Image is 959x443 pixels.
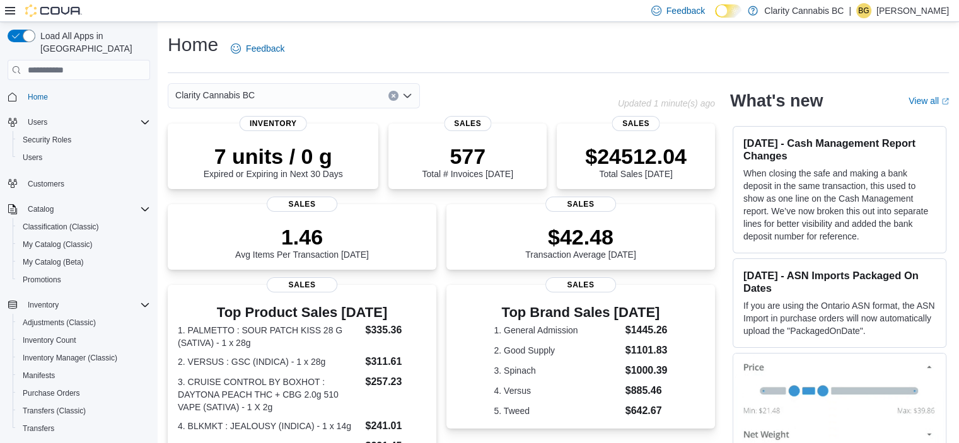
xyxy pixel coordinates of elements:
dd: $311.61 [365,354,426,369]
a: Manifests [18,368,60,383]
span: Catalog [28,204,54,214]
a: Transfers [18,421,59,436]
button: Inventory Manager (Classic) [13,349,155,367]
span: Inventory [23,297,150,313]
button: Users [3,113,155,131]
span: Security Roles [23,135,71,145]
span: Home [23,89,150,105]
span: Manifests [18,368,150,383]
dd: $241.01 [365,418,426,434]
p: 1.46 [235,224,369,250]
button: Classification (Classic) [13,218,155,236]
span: My Catalog (Beta) [18,255,150,270]
span: Feedback [246,42,284,55]
h3: Top Product Sales [DATE] [178,305,426,320]
h2: What's new [730,91,823,111]
dt: 3. CRUISE CONTROL BY BOXHOT : DAYTONA PEACH THC + CBG 2.0g 510 VAPE (SATIVA) - 1 X 2g [178,376,360,413]
input: Dark Mode [715,4,741,18]
dt: 1. General Admission [494,324,620,337]
span: Transfers (Classic) [18,403,150,418]
button: Security Roles [13,131,155,149]
p: 577 [422,144,513,169]
button: Purchase Orders [13,384,155,402]
dd: $642.67 [625,403,668,418]
span: Manifests [23,371,55,381]
a: View allExternal link [909,96,949,106]
span: Adjustments (Classic) [18,315,150,330]
span: BG [858,3,869,18]
button: Open list of options [402,91,412,101]
span: Promotions [23,275,61,285]
span: Users [18,150,150,165]
button: Promotions [13,271,155,289]
p: $24512.04 [585,144,687,169]
button: Adjustments (Classic) [13,314,155,331]
a: Purchase Orders [18,386,85,401]
span: Sales [545,277,616,292]
span: Sales [612,116,660,131]
dd: $1101.83 [625,343,668,358]
h1: Home [168,32,218,57]
p: | [849,3,851,18]
button: Customers [3,174,155,192]
div: Expired or Expiring in Next 30 Days [204,144,343,179]
span: Inventory Manager (Classic) [18,350,150,365]
button: Users [23,115,52,130]
dd: $257.23 [365,374,426,389]
a: My Catalog (Classic) [18,237,98,252]
span: Inventory Manager (Classic) [23,353,117,363]
dd: $335.36 [365,323,426,338]
img: Cova [25,4,82,17]
button: Manifests [13,367,155,384]
p: If you are using the Ontario ASN format, the ASN Import in purchase orders will now automatically... [743,299,936,337]
span: My Catalog (Beta) [23,257,84,267]
p: $42.48 [525,224,636,250]
span: Inventory Count [23,335,76,345]
svg: External link [941,98,949,105]
span: My Catalog (Classic) [18,237,150,252]
span: Sales [444,116,491,131]
p: Updated 1 minute(s) ago [618,98,715,108]
dt: 4. Versus [494,384,620,397]
a: Feedback [226,36,289,61]
a: My Catalog (Beta) [18,255,89,270]
div: Transaction Average [DATE] [525,224,636,260]
p: [PERSON_NAME] [876,3,949,18]
span: Feedback [666,4,705,17]
button: Inventory Count [13,331,155,349]
button: Catalog [3,200,155,218]
p: When closing the safe and making a bank deposit in the same transaction, this used to show as one... [743,167,936,243]
button: My Catalog (Beta) [13,253,155,271]
dt: 2. VERSUS : GSC (INDICA) - 1 x 28g [178,355,360,368]
div: Bailey Garrison [856,3,871,18]
dt: 4. BLKMKT : JEALOUSY (INDICA) - 1 x 14g [178,420,360,432]
dd: $1445.26 [625,323,668,338]
span: Customers [28,179,64,189]
span: Security Roles [18,132,150,147]
span: My Catalog (Classic) [23,239,93,250]
a: Security Roles [18,132,76,147]
dt: 2. Good Supply [494,344,620,357]
span: Sales [267,197,337,212]
h3: [DATE] - Cash Management Report Changes [743,137,936,162]
span: Purchase Orders [18,386,150,401]
button: Catalog [23,202,59,217]
span: Users [23,115,150,130]
button: Users [13,149,155,166]
span: Users [28,117,47,127]
button: My Catalog (Classic) [13,236,155,253]
span: Transfers [18,421,150,436]
p: Clarity Cannabis BC [764,3,844,18]
dd: $885.46 [625,383,668,398]
div: Avg Items Per Transaction [DATE] [235,224,369,260]
span: Load All Apps in [GEOGRAPHIC_DATA] [35,30,150,55]
span: Users [23,152,42,163]
span: Sales [267,277,337,292]
a: Users [18,150,47,165]
a: Adjustments (Classic) [18,315,101,330]
a: Home [23,89,53,105]
div: Total Sales [DATE] [585,144,687,179]
dt: 3. Spinach [494,364,620,377]
a: Customers [23,176,69,192]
